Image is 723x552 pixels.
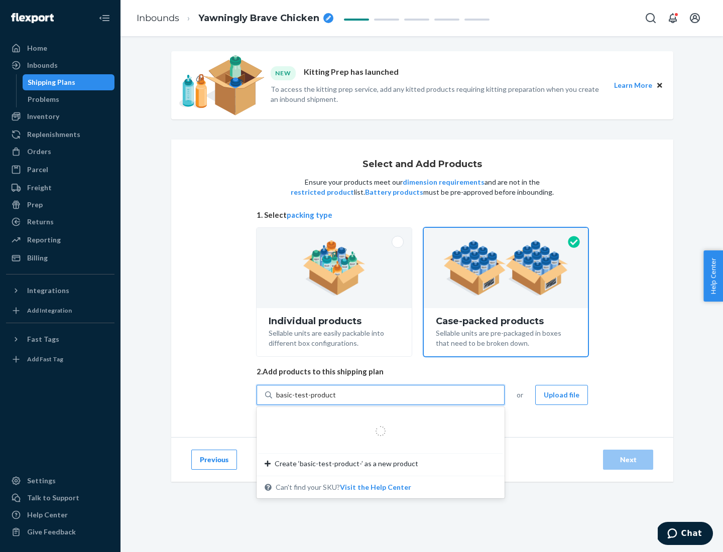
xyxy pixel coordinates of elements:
div: Reporting [27,235,61,245]
div: Billing [27,253,48,263]
div: Returns [27,217,54,227]
span: Can't find your SKU? [276,482,411,492]
div: NEW [271,66,296,80]
a: Orders [6,144,114,160]
div: Prep [27,200,43,210]
a: Inventory [6,108,114,124]
a: Home [6,40,114,56]
a: Inbounds [6,57,114,73]
button: Close Navigation [94,8,114,28]
p: Kitting Prep has launched [304,66,399,80]
button: Open notifications [663,8,683,28]
div: Shipping Plans [28,77,75,87]
div: Settings [27,476,56,486]
a: Billing [6,250,114,266]
div: Integrations [27,286,69,296]
div: Orders [27,147,51,157]
button: Battery products [365,187,423,197]
input: Create ‘basic-test-product-’ as a new productCan't find your SKU?Visit the Help Center [276,390,336,400]
p: Ensure your products meet our and are not in the list. must be pre-approved before inbounding. [290,177,555,197]
button: Previous [191,450,237,470]
a: Problems [23,91,115,107]
div: Problems [28,94,59,104]
div: Add Fast Tag [27,355,63,363]
div: Fast Tags [27,334,59,344]
a: Parcel [6,162,114,178]
div: Sellable units are easily packable into different box configurations. [269,326,400,348]
a: Returns [6,214,114,230]
a: Freight [6,180,114,196]
div: Inbounds [27,60,58,70]
div: Case-packed products [436,316,576,326]
button: Upload file [535,385,588,405]
a: Add Integration [6,303,114,319]
span: Create ‘basic-test-product-’ as a new product [275,459,418,469]
button: Learn More [614,80,652,91]
div: Parcel [27,165,48,175]
button: Close [654,80,665,91]
a: Reporting [6,232,114,248]
button: Next [603,450,653,470]
span: 1. Select [257,210,588,220]
button: packing type [287,210,332,220]
iframe: Opens a widget where you can chat to one of our agents [658,522,713,547]
a: Prep [6,197,114,213]
div: Replenishments [27,129,80,140]
span: 2. Add products to this shipping plan [257,366,588,377]
h1: Select and Add Products [363,160,482,170]
a: Add Fast Tag [6,351,114,367]
div: Add Integration [27,306,72,315]
button: dimension requirements [403,177,485,187]
button: Help Center [703,250,723,302]
img: Flexport logo [11,13,54,23]
a: Settings [6,473,114,489]
span: Yawningly Brave Chicken [198,12,319,25]
button: Create ‘basic-test-product-’ as a new productCan't find your SKU? [340,482,411,492]
img: individual-pack.facf35554cb0f1810c75b2bd6df2d64e.png [303,240,366,296]
a: Inbounds [137,13,179,24]
button: Fast Tags [6,331,114,347]
button: Open account menu [685,8,705,28]
button: Open Search Box [641,8,661,28]
button: Integrations [6,283,114,299]
div: Give Feedback [27,527,76,537]
span: or [517,390,523,400]
button: Give Feedback [6,524,114,540]
div: Inventory [27,111,59,121]
button: restricted product [291,187,354,197]
p: To access the kitting prep service, add any kitted products requiring kitting preparation when yo... [271,84,605,104]
div: Individual products [269,316,400,326]
a: Help Center [6,507,114,523]
div: Sellable units are pre-packaged in boxes that need to be broken down. [436,326,576,348]
div: Next [612,455,645,465]
div: Home [27,43,47,53]
div: Talk to Support [27,493,79,503]
a: Replenishments [6,126,114,143]
button: Talk to Support [6,490,114,506]
ol: breadcrumbs [129,4,341,33]
a: Shipping Plans [23,74,115,90]
div: Help Center [27,510,68,520]
div: Freight [27,183,52,193]
img: case-pack.59cecea509d18c883b923b81aeac6d0b.png [443,240,568,296]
